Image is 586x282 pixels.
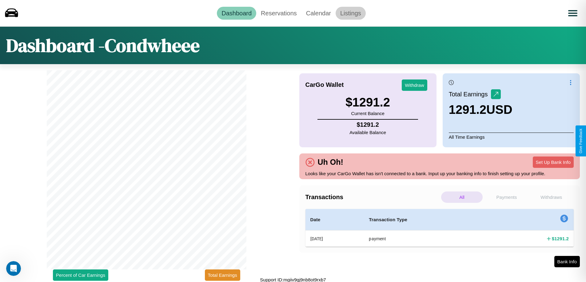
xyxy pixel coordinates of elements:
[449,133,574,141] p: All Time Earnings
[552,235,569,242] h4: $ 1291.2
[305,81,344,88] h4: CarGo Wallet
[402,79,427,91] button: Withdraw
[305,209,574,247] table: simple table
[305,230,364,247] th: [DATE]
[531,191,572,203] p: Withdraws
[315,158,346,167] h4: Uh Oh!
[53,269,108,281] button: Percent of Car Earnings
[6,33,200,58] h1: Dashboard - Condwheee
[349,121,386,128] h4: $ 1291.2
[486,191,527,203] p: Payments
[205,269,240,281] button: Total Earnings
[6,261,21,276] iframe: Intercom live chat
[564,5,581,22] button: Open menu
[256,7,301,20] a: Reservations
[369,216,484,223] h4: Transaction Type
[217,7,256,20] a: Dashboard
[305,194,440,201] h4: Transactions
[449,103,512,117] h3: 1291.2 USD
[336,7,366,20] a: Listings
[579,129,583,153] div: Give Feedback
[310,216,359,223] h4: Date
[305,169,574,178] p: Looks like your CarGo Wallet has isn't connected to a bank. Input up your banking info to finish ...
[349,128,386,137] p: Available Balance
[449,89,491,100] p: Total Earnings
[533,156,574,168] button: Set Up Bank Info
[364,230,488,247] th: payment
[345,95,390,109] h3: $ 1291.2
[301,7,336,20] a: Calendar
[441,191,483,203] p: All
[345,109,390,118] p: Current Balance
[554,256,580,267] button: Bank Info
